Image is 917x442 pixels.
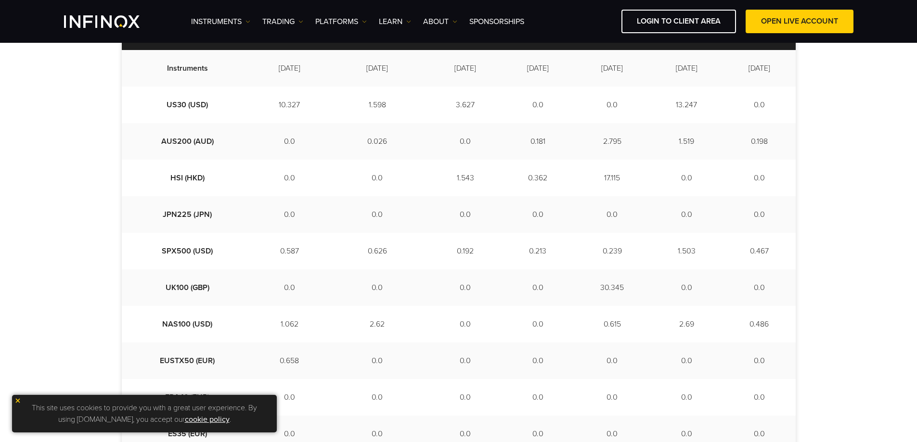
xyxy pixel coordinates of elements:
[429,160,502,196] td: 1.543
[650,306,723,342] td: 2.69
[253,233,326,269] td: 0.587
[64,15,162,28] a: INFINOX Logo
[574,269,650,306] td: 30.345
[17,400,272,428] p: This site uses cookies to provide you with a great user experience. By using [DOMAIN_NAME], you a...
[14,397,21,404] img: yellow close icon
[650,379,723,416] td: 0.0
[650,342,723,379] td: 0.0
[326,342,429,379] td: 0.0
[574,123,650,160] td: 2.795
[429,379,502,416] td: 0.0
[191,16,250,27] a: Instruments
[262,16,303,27] a: TRADING
[574,87,650,123] td: 0.0
[253,379,326,416] td: 0.0
[574,342,650,379] td: 0.0
[723,269,796,306] td: 0.0
[502,123,574,160] td: 0.181
[746,10,853,33] a: OPEN LIVE ACCOUNT
[122,342,253,379] td: EUSTX50 (EUR)
[502,196,574,233] td: 0.0
[326,196,429,233] td: 0.0
[253,87,326,123] td: 10.327
[723,233,796,269] td: 0.467
[253,342,326,379] td: 0.658
[326,269,429,306] td: 0.0
[429,306,502,342] td: 0.0
[423,16,457,27] a: ABOUT
[122,306,253,342] td: NAS100 (USD)
[122,50,253,87] td: Instruments
[650,269,723,306] td: 0.0
[650,160,723,196] td: 0.0
[122,196,253,233] td: JPN225 (JPN)
[122,379,253,416] td: FRA40 (EUR)
[253,50,326,87] td: [DATE]
[122,160,253,196] td: HSI (HKD)
[574,196,650,233] td: 0.0
[574,160,650,196] td: 17.115
[469,16,524,27] a: SPONSORSHIPS
[502,306,574,342] td: 0.0
[326,233,429,269] td: 0.626
[723,123,796,160] td: 0.198
[502,342,574,379] td: 0.0
[650,233,723,269] td: 1.503
[326,379,429,416] td: 0.0
[502,160,574,196] td: 0.362
[122,233,253,269] td: SPX500 (USD)
[253,160,326,196] td: 0.0
[429,269,502,306] td: 0.0
[429,50,502,87] td: [DATE]
[122,269,253,306] td: UK100 (GBP)
[122,123,253,160] td: AUS200 (AUD)
[502,233,574,269] td: 0.213
[502,269,574,306] td: 0.0
[253,306,326,342] td: 1.062
[253,196,326,233] td: 0.0
[574,306,650,342] td: 0.615
[326,87,429,123] td: 1.598
[429,196,502,233] td: 0.0
[185,415,230,424] a: cookie policy
[253,269,326,306] td: 0.0
[326,123,429,160] td: 0.026
[429,233,502,269] td: 0.192
[502,50,574,87] td: [DATE]
[122,87,253,123] td: US30 (USD)
[326,160,429,196] td: 0.0
[253,123,326,160] td: 0.0
[723,342,796,379] td: 0.0
[502,87,574,123] td: 0.0
[723,160,796,196] td: 0.0
[379,16,411,27] a: Learn
[315,16,367,27] a: PLATFORMS
[429,342,502,379] td: 0.0
[574,233,650,269] td: 0.239
[326,50,429,87] td: [DATE]
[650,87,723,123] td: 13.247
[429,87,502,123] td: 3.627
[723,379,796,416] td: 0.0
[326,306,429,342] td: 2.62
[574,379,650,416] td: 0.0
[650,123,723,160] td: 1.519
[621,10,736,33] a: LOGIN TO CLIENT AREA
[650,50,723,87] td: [DATE]
[723,87,796,123] td: 0.0
[650,196,723,233] td: 0.0
[502,379,574,416] td: 0.0
[429,123,502,160] td: 0.0
[723,306,796,342] td: 0.486
[723,196,796,233] td: 0.0
[574,50,650,87] td: [DATE]
[723,50,796,87] td: [DATE]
